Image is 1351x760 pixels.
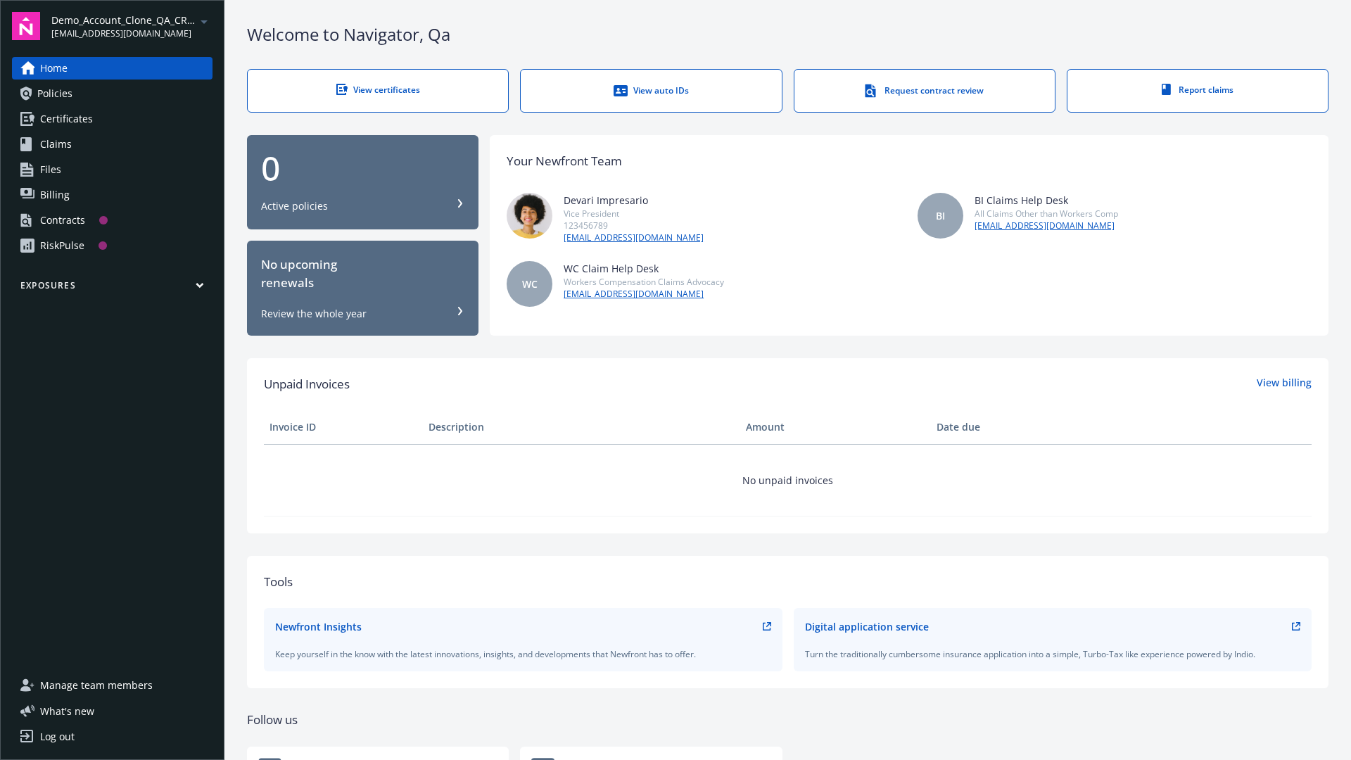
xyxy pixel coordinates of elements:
[40,108,93,130] span: Certificates
[40,184,70,206] span: Billing
[12,158,213,181] a: Files
[51,27,196,40] span: [EMAIL_ADDRESS][DOMAIN_NAME]
[423,410,740,444] th: Description
[196,13,213,30] a: arrowDropDown
[12,184,213,206] a: Billing
[12,133,213,156] a: Claims
[12,108,213,130] a: Certificates
[12,279,213,297] button: Exposures
[261,199,328,213] div: Active policies
[931,410,1090,444] th: Date due
[794,69,1055,113] a: Request contract review
[40,674,153,697] span: Manage team members
[564,220,704,232] div: 123456789
[975,220,1118,232] a: [EMAIL_ADDRESS][DOMAIN_NAME]
[975,208,1118,220] div: All Claims Other than Workers Comp
[51,13,196,27] span: Demo_Account_Clone_QA_CR_Tests_Prospect
[37,82,72,105] span: Policies
[261,151,464,185] div: 0
[40,234,84,257] div: RiskPulse
[12,12,40,40] img: navigator-logo.svg
[549,84,753,98] div: View auto IDs
[975,193,1118,208] div: BI Claims Help Desk
[40,704,94,718] span: What ' s new
[40,133,72,156] span: Claims
[40,158,61,181] span: Files
[1096,84,1300,96] div: Report claims
[564,193,704,208] div: Devari Impresario
[264,444,1312,516] td: No unpaid invoices
[823,84,1027,98] div: Request contract review
[520,69,782,113] a: View auto IDs
[261,255,464,293] div: No upcoming renewals
[247,135,478,230] button: 0Active policies
[51,12,213,40] button: Demo_Account_Clone_QA_CR_Tests_Prospect[EMAIL_ADDRESS][DOMAIN_NAME]arrowDropDown
[564,288,724,300] a: [EMAIL_ADDRESS][DOMAIN_NAME]
[507,152,622,170] div: Your Newfront Team
[936,208,945,223] span: BI
[564,232,704,244] a: [EMAIL_ADDRESS][DOMAIN_NAME]
[12,82,213,105] a: Policies
[564,276,724,288] div: Workers Compensation Claims Advocacy
[40,726,75,748] div: Log out
[522,277,538,291] span: WC
[740,410,931,444] th: Amount
[247,241,478,336] button: No upcomingrenewalsReview the whole year
[264,375,350,393] span: Unpaid Invoices
[507,193,552,239] img: photo
[40,209,85,232] div: Contracts
[1067,69,1328,113] a: Report claims
[564,208,704,220] div: Vice President
[564,261,724,276] div: WC Claim Help Desk
[275,648,771,660] div: Keep yourself in the know with the latest innovations, insights, and developments that Newfront h...
[12,704,117,718] button: What's new
[1257,375,1312,393] a: View billing
[264,410,423,444] th: Invoice ID
[275,619,362,634] div: Newfront Insights
[247,711,1328,729] div: Follow us
[261,307,367,321] div: Review the whole year
[247,23,1328,46] div: Welcome to Navigator , Qa
[264,573,1312,591] div: Tools
[40,57,68,80] span: Home
[805,648,1301,660] div: Turn the traditionally cumbersome insurance application into a simple, Turbo-Tax like experience ...
[276,84,480,96] div: View certificates
[805,619,929,634] div: Digital application service
[12,234,213,257] a: RiskPulse
[12,674,213,697] a: Manage team members
[12,57,213,80] a: Home
[12,209,213,232] a: Contracts
[247,69,509,113] a: View certificates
